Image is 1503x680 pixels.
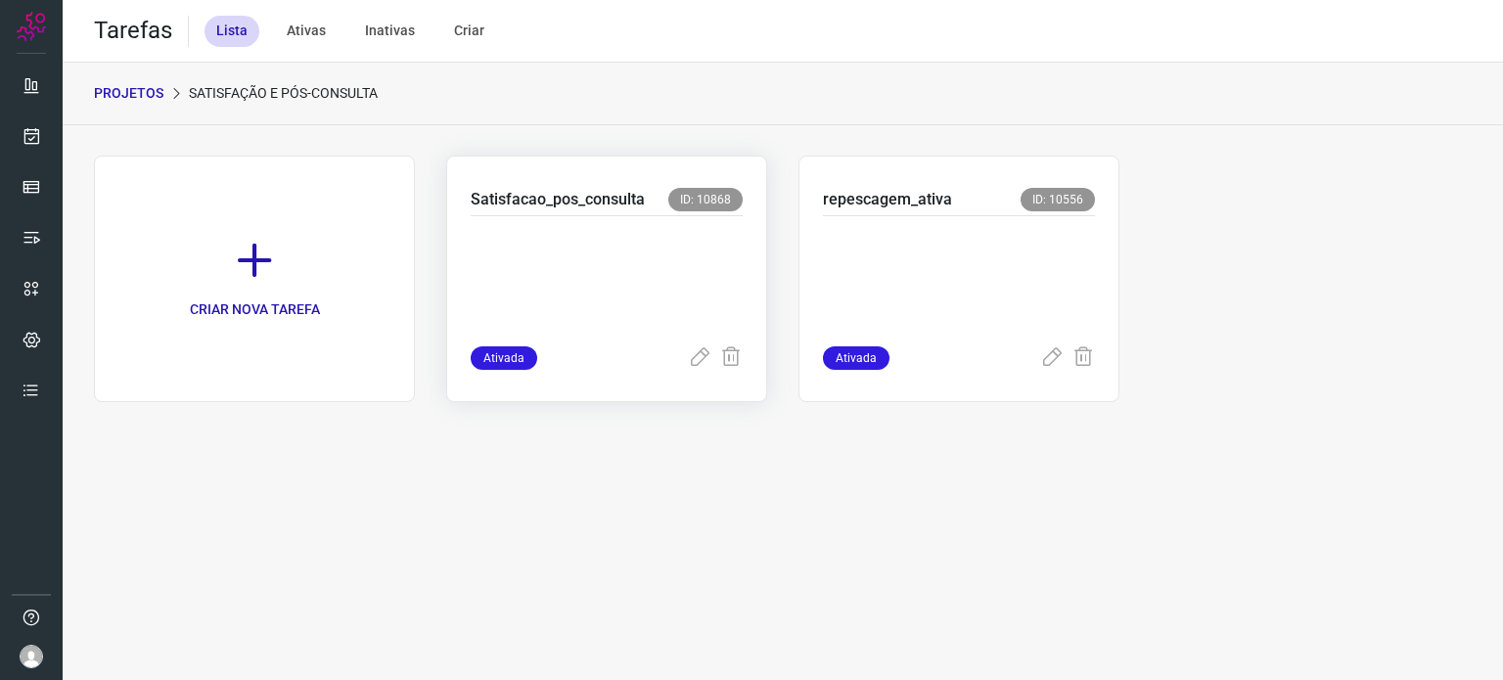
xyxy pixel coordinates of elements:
[94,83,163,104] p: PROJETOS
[353,16,427,47] div: Inativas
[823,346,889,370] span: Ativada
[823,188,952,211] p: repescagem_ativa
[205,16,259,47] div: Lista
[471,346,537,370] span: Ativada
[275,16,338,47] div: Ativas
[668,188,743,211] span: ID: 10868
[471,188,645,211] p: Satisfacao_pos_consulta
[17,12,46,41] img: Logo
[189,83,378,104] p: Satisfação e Pós-Consulta
[20,645,43,668] img: avatar-user-boy.jpg
[94,17,172,45] h2: Tarefas
[190,299,320,320] p: CRIAR NOVA TAREFA
[442,16,496,47] div: Criar
[94,156,415,402] a: CRIAR NOVA TAREFA
[1021,188,1095,211] span: ID: 10556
